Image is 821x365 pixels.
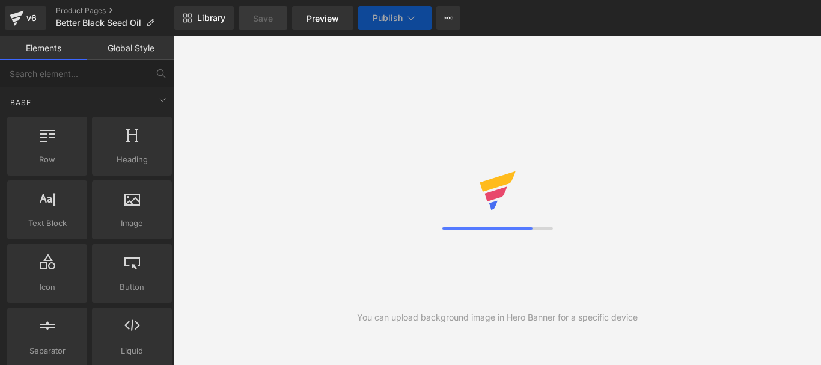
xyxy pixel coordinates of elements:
[253,12,273,25] span: Save
[358,6,432,30] button: Publish
[11,281,84,293] span: Icon
[9,97,32,108] span: Base
[292,6,353,30] a: Preview
[24,10,39,26] div: v6
[56,6,174,16] a: Product Pages
[96,153,168,166] span: Heading
[96,217,168,230] span: Image
[87,36,174,60] a: Global Style
[436,6,460,30] button: More
[56,18,141,28] span: Better Black Seed Oil
[174,6,234,30] a: New Library
[197,13,225,23] span: Library
[11,345,84,357] span: Separator
[96,345,168,357] span: Liquid
[357,311,638,324] div: You can upload background image in Hero Banner for a specific device
[307,12,339,25] span: Preview
[5,6,46,30] a: v6
[11,217,84,230] span: Text Block
[11,153,84,166] span: Row
[373,13,403,23] span: Publish
[96,281,168,293] span: Button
